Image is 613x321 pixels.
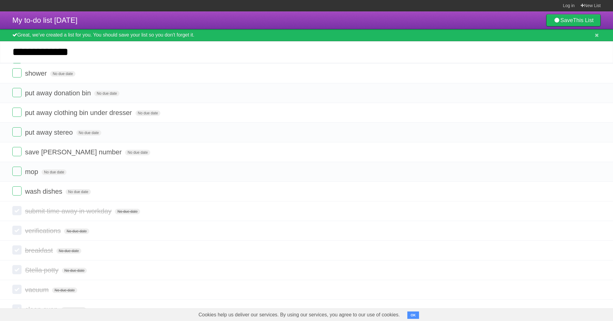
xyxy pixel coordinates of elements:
[64,228,89,234] span: No due date
[12,186,22,196] label: Done
[407,311,419,319] button: OK
[56,248,81,254] span: No due date
[25,207,113,215] span: submit time away in workday
[42,169,67,175] span: No due date
[66,189,91,195] span: No due date
[12,206,22,215] label: Done
[12,88,22,97] label: Done
[61,307,86,313] span: No due date
[52,287,77,293] span: No due date
[25,148,123,156] span: save [PERSON_NAME] number
[25,109,133,117] span: put away clothing bin under dresser
[25,286,50,294] span: vacuum
[192,309,406,321] span: Cookies help us deliver our services. By using our services, you agree to our use of cookies.
[546,14,601,26] a: SaveThis List
[12,63,22,72] label: Done
[25,129,74,136] span: put away stereo
[12,285,22,294] label: Done
[25,266,60,274] span: Stella potty
[94,91,119,96] span: No due date
[125,150,150,155] span: No due date
[12,147,22,156] label: Done
[25,227,62,235] span: verifications
[12,265,22,274] label: Done
[135,110,160,116] span: No due date
[50,71,75,77] span: No due date
[12,127,22,137] label: Done
[25,247,54,254] span: breakfast
[25,89,92,97] span: put away donation bin
[25,188,64,195] span: wash dishes
[25,168,40,176] span: mop
[25,306,59,313] span: clean oven
[573,17,594,23] b: This List
[12,304,22,314] label: Done
[115,209,140,214] span: No due date
[25,69,48,77] span: shower
[12,226,22,235] label: Done
[62,268,87,273] span: No due date
[76,130,101,136] span: No due date
[12,68,22,77] label: Done
[12,167,22,176] label: Done
[12,245,22,255] label: Done
[12,108,22,117] label: Done
[12,16,78,24] span: My to-do list [DATE]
